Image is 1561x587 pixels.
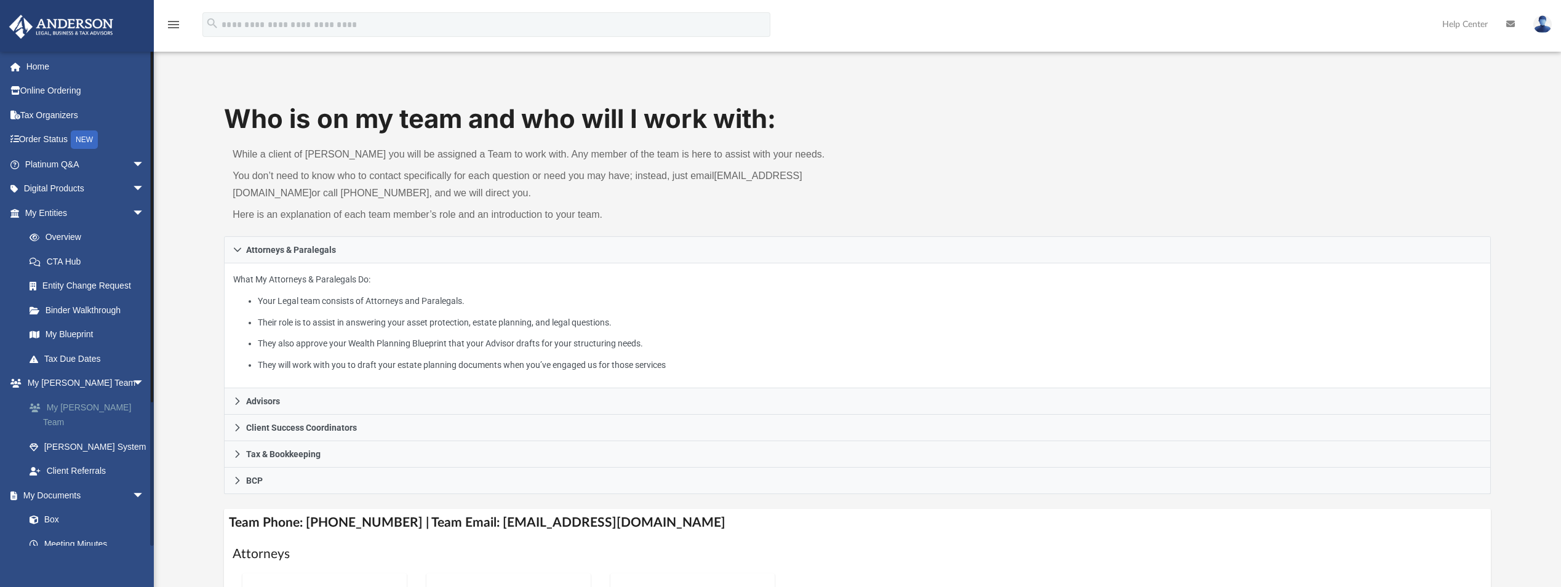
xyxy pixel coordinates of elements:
[166,17,181,32] i: menu
[17,322,157,347] a: My Blueprint
[17,459,163,484] a: Client Referrals
[246,423,357,432] span: Client Success Coordinators
[233,206,848,223] p: Here is an explanation of each team member’s role and an introduction to your team.
[17,434,163,459] a: [PERSON_NAME] System
[132,371,157,396] span: arrow_drop_down
[9,127,163,153] a: Order StatusNEW
[17,225,163,250] a: Overview
[246,246,336,254] span: Attorneys & Paralegals
[17,532,157,556] a: Meeting Minutes
[132,483,157,508] span: arrow_drop_down
[17,508,151,532] a: Box
[233,545,1482,563] h1: Attorneys
[258,357,1482,373] li: They will work with you to draft your estate planning documents when you’ve engaged us for those ...
[246,397,280,405] span: Advisors
[224,509,1490,537] h4: Team Phone: [PHONE_NUMBER] | Team Email: [EMAIL_ADDRESS][DOMAIN_NAME]
[246,476,263,485] span: BCP
[233,272,1481,372] p: What My Attorneys & Paralegals Do:
[166,23,181,32] a: menu
[9,79,163,103] a: Online Ordering
[233,146,848,163] p: While a client of [PERSON_NAME] you will be assigned a Team to work with. Any member of the team ...
[132,201,157,226] span: arrow_drop_down
[9,54,163,79] a: Home
[258,336,1482,351] li: They also approve your Wealth Planning Blueprint that your Advisor drafts for your structuring ne...
[9,152,163,177] a: Platinum Q&Aarrow_drop_down
[6,15,117,39] img: Anderson Advisors Platinum Portal
[132,152,157,177] span: arrow_drop_down
[17,298,163,322] a: Binder Walkthrough
[1533,15,1552,33] img: User Pic
[17,249,163,274] a: CTA Hub
[9,103,163,127] a: Tax Organizers
[258,315,1482,330] li: Their role is to assist in answering your asset protection, estate planning, and legal questions.
[9,201,163,225] a: My Entitiesarrow_drop_down
[206,17,219,30] i: search
[224,101,1490,137] h1: Who is on my team and who will I work with:
[233,167,848,202] p: You don’t need to know who to contact specifically for each question or need you may have; instea...
[17,395,163,434] a: My [PERSON_NAME] Team
[17,346,163,371] a: Tax Due Dates
[9,483,157,508] a: My Documentsarrow_drop_down
[17,274,163,298] a: Entity Change Request
[71,130,98,149] div: NEW
[224,388,1490,415] a: Advisors
[9,371,163,396] a: My [PERSON_NAME] Teamarrow_drop_down
[224,415,1490,441] a: Client Success Coordinators
[246,450,321,458] span: Tax & Bookkeeping
[224,441,1490,468] a: Tax & Bookkeeping
[224,468,1490,494] a: BCP
[224,263,1490,388] div: Attorneys & Paralegals
[224,236,1490,263] a: Attorneys & Paralegals
[132,177,157,202] span: arrow_drop_down
[9,177,163,201] a: Digital Productsarrow_drop_down
[233,170,802,198] a: [EMAIL_ADDRESS][DOMAIN_NAME]
[258,293,1482,309] li: Your Legal team consists of Attorneys and Paralegals.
